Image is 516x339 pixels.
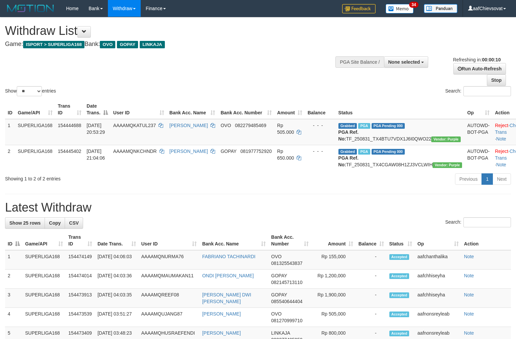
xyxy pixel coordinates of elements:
td: AAAAMQREEF08 [139,289,200,308]
td: 154473539 [66,308,95,327]
td: Rp 1,900,000 [311,289,356,308]
span: Grabbed [338,123,357,129]
span: Grabbed [338,149,357,155]
th: Date Trans.: activate to sort column ascending [95,231,139,250]
a: Previous [455,173,482,185]
th: ID [5,100,15,119]
td: - [356,308,387,327]
label: Show entries [5,86,56,96]
span: Copy 081977752920 to clipboard [241,149,272,154]
td: 3 [5,289,22,308]
span: AAAAMQNKCHNDR [113,149,157,154]
label: Search: [445,217,511,227]
td: SUPERLIGA168 [22,289,66,308]
a: Reject [495,123,508,128]
span: Accepted [389,254,409,260]
td: - [356,270,387,289]
th: User ID: activate to sort column ascending [111,100,167,119]
a: Next [493,173,511,185]
span: Show 25 rows [9,220,41,226]
td: [DATE] 04:06:03 [95,250,139,270]
td: aafchanthalika [415,250,461,270]
input: Search: [463,86,511,96]
span: OVO [271,311,281,317]
td: [DATE] 03:51:27 [95,308,139,327]
span: LINKAJA [140,41,165,48]
span: GOPAY [271,292,287,297]
span: GOPAY [117,41,138,48]
span: 154445402 [58,149,81,154]
span: Copy 082279485469 to clipboard [235,123,266,128]
th: Game/API: activate to sort column ascending [15,100,55,119]
td: 154474014 [66,270,95,289]
th: Bank Acc. Number: activate to sort column ascending [268,231,311,250]
a: Copy [45,217,65,229]
th: Amount: activate to sort column ascending [274,100,305,119]
a: [PERSON_NAME] [202,330,241,336]
a: ONDI [PERSON_NAME] [202,273,254,278]
td: SUPERLIGA168 [15,119,55,145]
a: Run Auto-Refresh [453,63,506,74]
td: 1 [5,119,15,145]
th: Balance [305,100,336,119]
td: [DATE] 04:03:35 [95,289,139,308]
td: [DATE] 04:03:36 [95,270,139,289]
div: - - - [308,148,333,155]
span: Accepted [389,292,409,298]
span: PGA Pending [372,149,405,155]
h4: Game: Bank: [5,41,337,48]
select: Showentries [17,86,42,96]
span: 34 [409,2,418,8]
span: Accepted [389,331,409,336]
span: None selected [388,59,420,65]
img: MOTION_logo.png [5,3,56,13]
th: Balance: activate to sort column ascending [356,231,387,250]
a: Note [464,273,474,278]
th: Trans ID: activate to sort column ascending [55,100,84,119]
a: [PERSON_NAME] [170,149,208,154]
span: [DATE] 21:04:06 [87,149,105,161]
td: - [356,250,387,270]
div: PGA Site Balance / [335,56,384,68]
th: Bank Acc. Number: activate to sort column ascending [218,100,274,119]
td: AUTOWD-BOT-PGA [465,119,493,145]
span: AAAAMQKATUL237 [113,123,156,128]
th: Game/API: activate to sort column ascending [22,231,66,250]
th: Date Trans.: activate to sort column descending [84,100,111,119]
th: Bank Acc. Name: activate to sort column ascending [167,100,218,119]
th: ID: activate to sort column descending [5,231,22,250]
td: Rp 1,200,000 [311,270,356,289]
a: [PERSON_NAME] [202,311,241,317]
td: SUPERLIGA168 [15,145,55,171]
span: 154444688 [58,123,81,128]
td: 4 [5,308,22,327]
td: 154474149 [66,250,95,270]
td: 154473913 [66,289,95,308]
span: Copy 082145713110 to clipboard [271,280,302,285]
td: 2 [5,145,15,171]
input: Search: [463,217,511,227]
th: Amount: activate to sort column ascending [311,231,356,250]
span: GOPAY [220,149,236,154]
td: AUTOWD-BOT-PGA [465,145,493,171]
span: Rp 650.000 [277,149,294,161]
a: Note [464,254,474,259]
b: PGA Ref. No: [338,155,359,167]
span: Copy 081270999710 to clipboard [271,318,302,323]
a: Note [496,162,506,167]
a: 1 [481,173,493,185]
span: OVO [220,123,231,128]
span: Copy [49,220,61,226]
th: Op: activate to sort column ascending [415,231,461,250]
span: Vendor URL: https://trx4.1velocity.biz [431,136,460,142]
th: Status [336,100,465,119]
td: SUPERLIGA168 [22,308,66,327]
a: Note [464,292,474,297]
a: [PERSON_NAME] [170,123,208,128]
th: Bank Acc. Name: activate to sort column ascending [199,231,268,250]
td: aafchhiseyha [415,289,461,308]
span: PGA Pending [372,123,405,129]
td: aafchhiseyha [415,270,461,289]
span: OVO [100,41,115,48]
span: LINKAJA [271,330,290,336]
